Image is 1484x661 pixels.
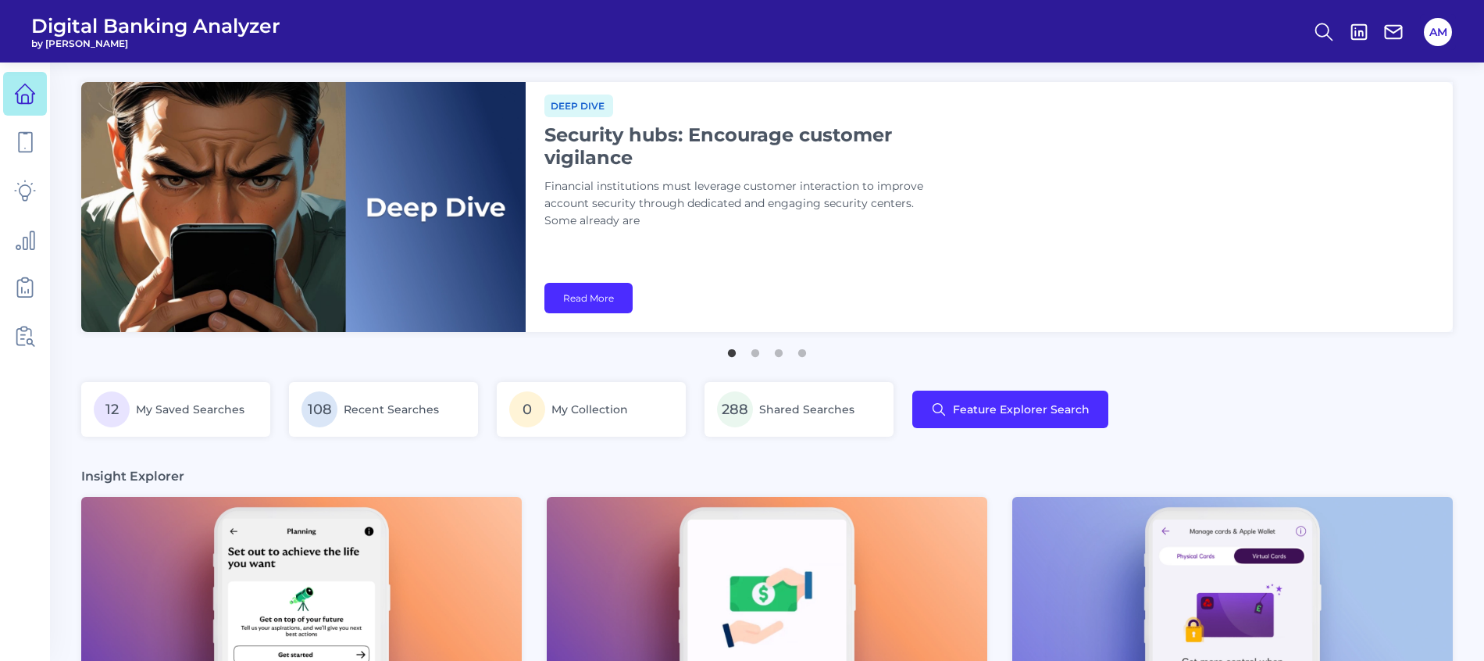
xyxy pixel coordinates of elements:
button: 4 [794,341,810,357]
span: Feature Explorer Search [953,403,1090,416]
button: AM [1424,18,1452,46]
a: Read More [544,283,633,313]
span: 0 [509,391,545,427]
a: 108Recent Searches [289,382,478,437]
img: bannerImg [81,82,526,332]
p: Financial institutions must leverage customer interaction to improve account security through ded... [544,178,935,230]
span: 288 [717,391,753,427]
button: Feature Explorer Search [912,391,1108,428]
span: Recent Searches [344,402,439,416]
span: 108 [301,391,337,427]
span: Deep dive [544,95,613,117]
a: 288Shared Searches [705,382,894,437]
span: Shared Searches [759,402,854,416]
span: 12 [94,391,130,427]
span: My Collection [551,402,628,416]
span: Digital Banking Analyzer [31,14,280,38]
span: by [PERSON_NAME] [31,38,280,49]
a: Deep dive [544,98,613,113]
a: 12My Saved Searches [81,382,270,437]
button: 2 [747,341,763,357]
h3: Insight Explorer [81,468,184,484]
button: 1 [724,341,740,357]
button: 3 [771,341,787,357]
h1: Security hubs: Encourage customer vigilance [544,123,935,169]
span: My Saved Searches [136,402,244,416]
a: 0My Collection [497,382,686,437]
